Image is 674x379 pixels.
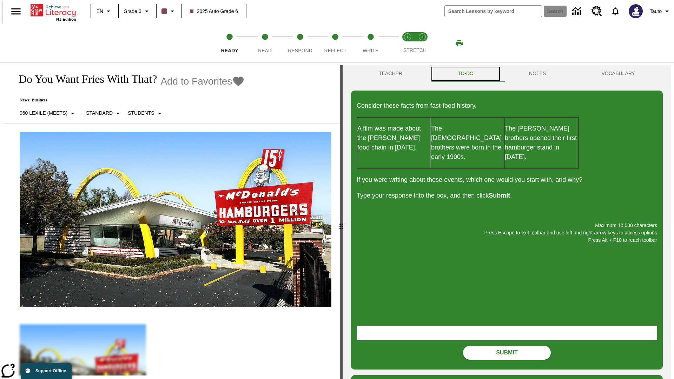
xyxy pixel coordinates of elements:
[363,48,378,53] span: Write
[35,368,66,373] span: Support Offline
[159,5,179,18] button: Class color is dark brown. Change class color
[56,17,76,21] span: NJ Edition
[160,76,232,87] span: Add to Favorites
[124,8,141,15] span: Grade 6
[445,6,542,17] input: search field
[357,229,657,237] p: Press Escape to exit toolbar and use left and right arrow keys to access options
[431,124,504,162] p: The [DEMOGRAPHIC_DATA] brothers were born in the early 1900s.
[357,237,657,244] p: Press Alt + F10 to reach toolbar
[650,8,662,15] span: Tauto
[121,5,154,18] button: Grade: Grade 6, Select a grade
[128,109,154,117] p: Students
[6,1,26,22] button: Open side menu
[647,5,674,18] button: Profile/Settings
[20,132,331,307] img: One of the first McDonald's stores, with the iconic red sign and golden arches.
[83,107,125,120] button: Scaffolds, Standard
[3,65,340,375] div: reading
[357,124,430,152] p: A film was made about the [PERSON_NAME] food chain in [DATE].
[21,363,72,379] button: Support Offline
[315,24,356,62] button: Reflect step 4 of 5
[209,24,250,62] button: Ready step 1 of 5
[629,4,643,18] img: Avatar
[93,5,116,18] button: Language: EN, Select a language
[280,24,321,62] button: Respond step 3 of 5
[357,222,657,229] p: Maximum 10,000 characters
[343,65,671,379] div: activity
[221,48,238,53] span: Ready
[357,101,657,111] p: Consider these facts from fast-food history.
[407,35,408,39] text: 1
[421,35,423,39] text: 2
[31,2,76,21] div: Home
[17,107,80,120] button: Select Lexile, 960 Lexile (Meets)
[11,73,157,86] h1: Do You Want Fries With That?
[351,65,663,82] div: Instructional Panel Tabs
[574,65,663,82] button: VOCABULARY
[403,47,427,53] span: STRETCH
[568,2,587,21] a: Data Center
[190,8,238,15] span: 2025 Auto Grade 6
[625,2,647,20] button: Select a new avatar
[288,48,312,53] span: Respond
[501,65,574,82] button: NOTES
[587,2,606,21] a: Resource Center, Will open in new tab
[86,109,113,117] p: Standard
[125,107,166,120] button: Select Student
[505,124,578,162] p: The [PERSON_NAME] brothers opened their first hamburger stand in [DATE].
[412,24,432,62] button: Stretch Respond step 2 of 2
[489,192,510,199] strong: Submit
[11,98,245,103] p: News: Business
[606,2,625,20] a: Notifications
[244,24,285,62] button: Read step 2 of 5
[463,346,551,360] button: Submit
[397,24,418,62] button: Stretch Read step 1 of 2
[97,8,103,15] span: EN
[160,75,245,87] button: Add to Favorites - Do You Want Fries With That?
[351,65,430,82] button: Teacher
[430,65,501,82] button: TO-DO
[3,6,103,12] body: Maximum 10,000 characters Press Escape to exit toolbar and use left and right arrow keys to acces...
[340,65,343,379] div: Press Enter or Spacebar and then press right and left arrow keys to move the slider
[357,191,657,200] p: Type your response into the box, and then click .
[20,109,67,117] p: 960 Lexile (Meets)
[258,48,272,53] span: Read
[324,48,347,53] span: Reflect
[448,37,470,49] button: Print
[350,24,391,62] button: Write step 5 of 5
[357,175,657,185] p: If you were writing about these events, which one would you start with, and why?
